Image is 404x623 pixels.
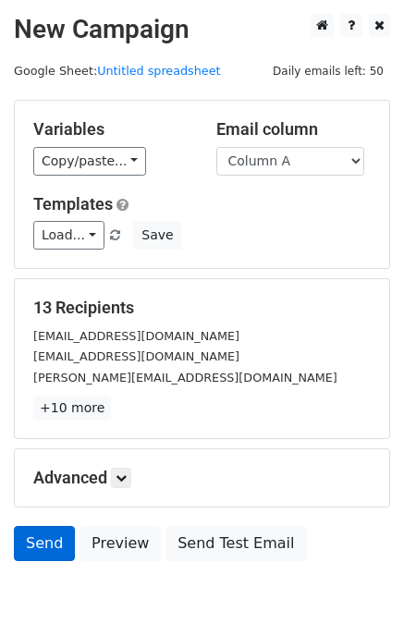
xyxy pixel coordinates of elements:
[33,147,146,176] a: Copy/paste...
[312,534,404,623] iframe: Chat Widget
[216,119,372,140] h5: Email column
[33,329,239,343] small: [EMAIL_ADDRESS][DOMAIN_NAME]
[33,221,104,250] a: Load...
[14,526,75,561] a: Send
[165,526,306,561] a: Send Test Email
[97,64,220,78] a: Untitled spreadsheet
[266,61,390,81] span: Daily emails left: 50
[33,119,189,140] h5: Variables
[33,194,113,214] a: Templates
[33,468,371,488] h5: Advanced
[133,221,181,250] button: Save
[33,371,337,385] small: [PERSON_NAME][EMAIL_ADDRESS][DOMAIN_NAME]
[33,298,371,318] h5: 13 Recipients
[14,64,221,78] small: Google Sheet:
[33,397,111,420] a: +10 more
[266,64,390,78] a: Daily emails left: 50
[33,349,239,363] small: [EMAIL_ADDRESS][DOMAIN_NAME]
[80,526,161,561] a: Preview
[14,14,390,45] h2: New Campaign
